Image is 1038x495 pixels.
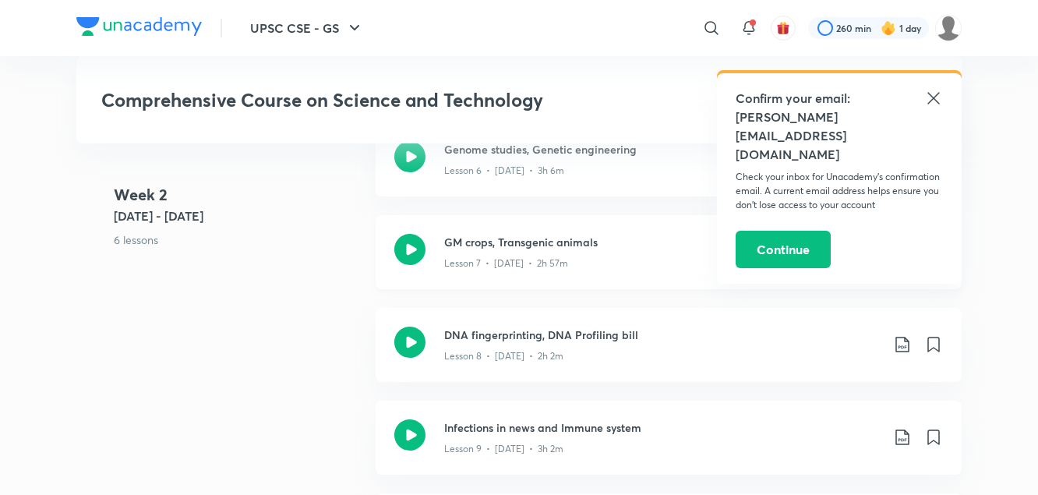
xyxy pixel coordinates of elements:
[114,232,363,248] p: 6 lessons
[776,21,790,35] img: avatar
[444,256,568,270] p: Lesson 7 • [DATE] • 2h 57m
[444,141,881,157] h3: Genome studies, Genetic engineering
[114,183,363,207] h4: Week 2
[736,170,943,212] p: Check your inbox for Unacademy’s confirmation email. A current email address helps ensure you don...
[444,442,563,456] p: Lesson 9 • [DATE] • 3h 2m
[881,20,896,36] img: streak
[444,234,881,250] h3: GM crops, Transgenic animals
[376,122,962,215] a: Genome studies, Genetic engineeringLesson 6 • [DATE] • 3h 6m
[771,16,796,41] button: avatar
[376,401,962,493] a: Infections in news and Immune systemLesson 9 • [DATE] • 3h 2m
[736,231,831,268] button: Continue
[76,17,202,40] a: Company Logo
[101,89,711,111] h3: Comprehensive Course on Science and Technology
[736,89,943,108] h5: Confirm your email:
[376,215,962,308] a: GM crops, Transgenic animalsLesson 7 • [DATE] • 2h 57m
[376,308,962,401] a: DNA fingerprinting, DNA Profiling billLesson 8 • [DATE] • 2h 2m
[935,15,962,41] img: LEKHA
[114,207,363,225] h5: [DATE] - [DATE]
[444,164,564,178] p: Lesson 6 • [DATE] • 3h 6m
[444,327,881,343] h3: DNA fingerprinting, DNA Profiling bill
[736,108,943,164] h5: [PERSON_NAME][EMAIL_ADDRESS][DOMAIN_NAME]
[444,419,881,436] h3: Infections in news and Immune system
[241,12,373,44] button: UPSC CSE - GS
[444,349,563,363] p: Lesson 8 • [DATE] • 2h 2m
[76,17,202,36] img: Company Logo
